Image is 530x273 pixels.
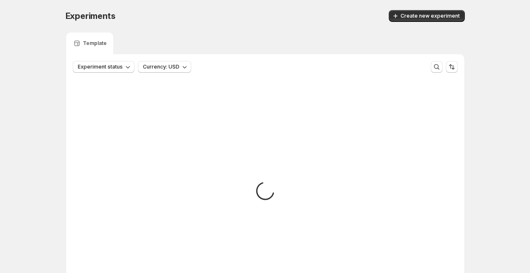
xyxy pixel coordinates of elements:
span: Currency: USD [143,64,179,70]
button: Create new experiment [389,10,465,22]
span: Experiments [66,11,116,21]
button: Currency: USD [138,61,191,73]
button: Experiment status [73,61,134,73]
span: Experiment status [78,64,123,70]
button: Sort the results [446,61,458,73]
p: Template [83,40,107,47]
span: Create new experiment [401,13,460,19]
